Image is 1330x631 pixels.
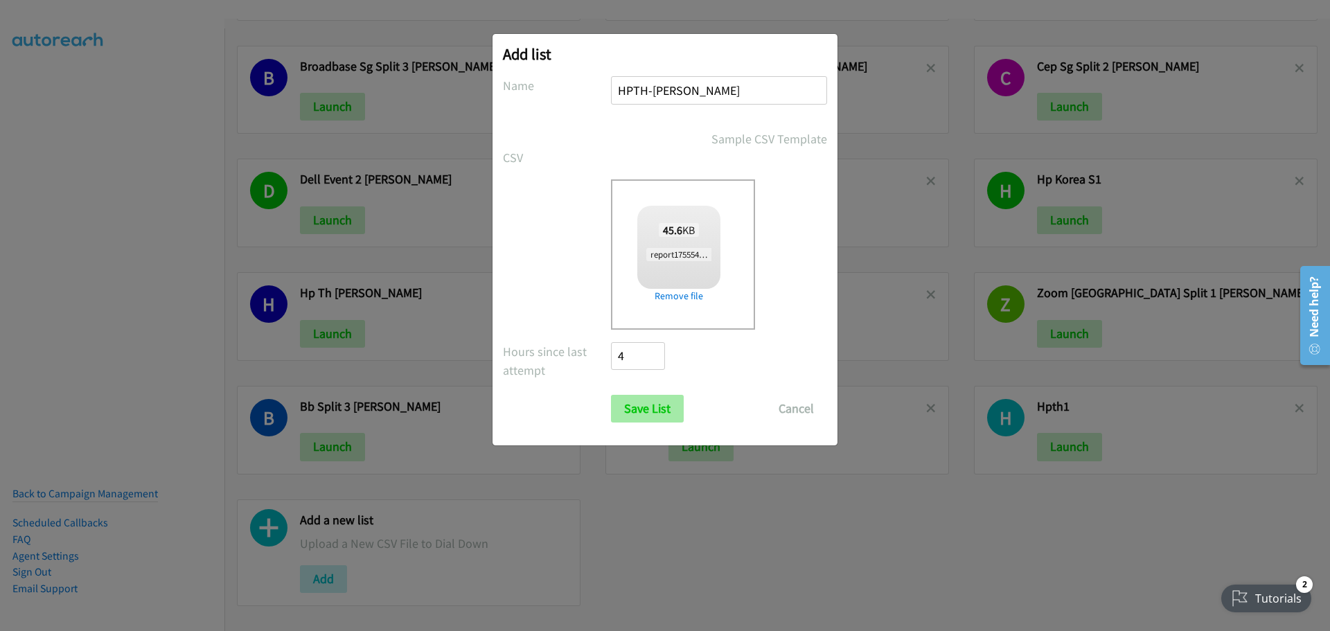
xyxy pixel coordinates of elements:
[503,342,611,380] label: Hours since last attempt
[503,44,827,64] h2: Add list
[711,130,827,148] a: Sample CSV Template
[503,76,611,95] label: Name
[663,223,682,237] strong: 45.6
[1213,571,1320,621] iframe: Checklist
[503,148,611,167] label: CSV
[637,289,720,303] a: Remove file
[765,395,827,423] button: Cancel
[611,395,684,423] input: Save List
[1290,260,1330,371] iframe: Resource Center
[646,248,746,261] span: report1755542659448.csv
[659,223,700,237] span: KB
